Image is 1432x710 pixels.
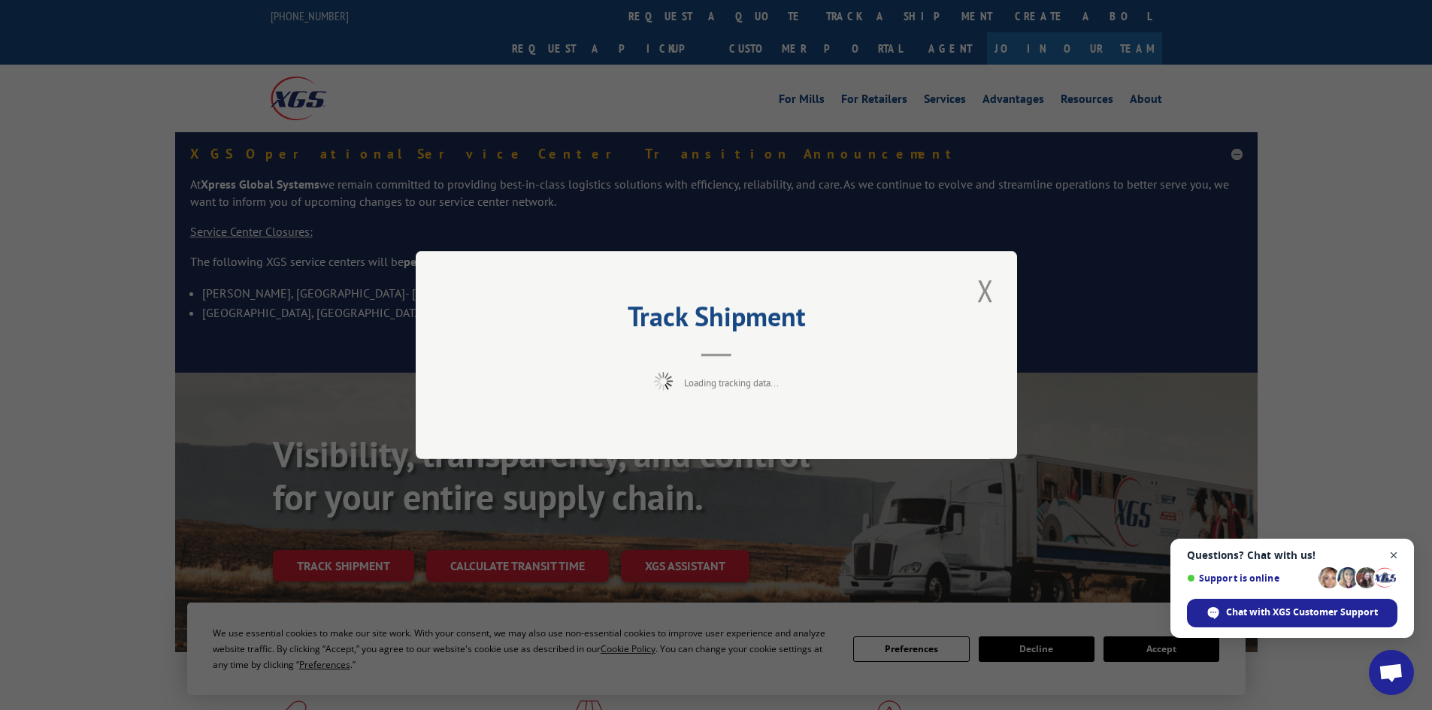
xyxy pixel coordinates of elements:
span: Support is online [1187,573,1313,584]
span: Loading tracking data... [684,376,779,389]
span: Questions? Chat with us! [1187,549,1397,561]
img: xgs-loading [654,372,673,391]
a: Open chat [1369,650,1414,695]
button: Close modal [973,270,998,311]
span: Chat with XGS Customer Support [1226,606,1378,619]
span: Chat with XGS Customer Support [1187,599,1397,627]
h2: Track Shipment [491,306,942,334]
